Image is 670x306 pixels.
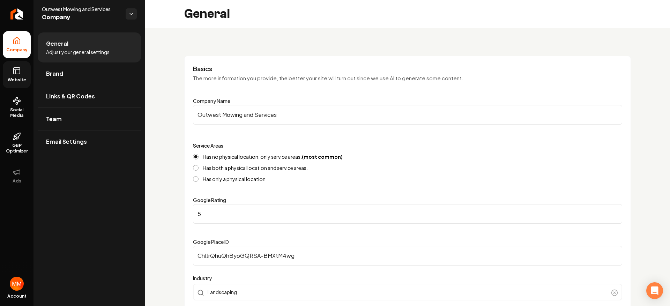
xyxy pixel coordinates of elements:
span: Social Media [3,107,31,118]
span: Ads [10,178,24,184]
span: Brand [46,69,63,78]
strong: (most common) [302,154,343,160]
label: Has only a physical location. [203,177,267,181]
h2: General [184,7,230,21]
label: Industry [193,274,622,282]
h3: Basics [193,65,622,73]
img: Matthew Meyer [10,277,24,291]
div: Open Intercom Messenger [646,282,663,299]
span: Email Settings [46,137,87,146]
label: Company Name [193,98,230,104]
span: Website [5,77,29,83]
a: Email Settings [38,130,141,153]
img: Rebolt Logo [10,8,23,20]
button: Open user button [10,277,24,291]
a: Links & QR Codes [38,85,141,107]
input: Google Place ID [193,246,622,266]
a: Team [38,108,141,130]
label: Has no physical location, only service areas. [203,154,343,159]
span: Team [46,115,62,123]
a: Brand [38,62,141,85]
a: Website [3,61,31,88]
p: The more information you provide, the better your site will turn out since we use AI to generate ... [193,74,622,82]
label: Has both a physical location and service areas. [203,165,308,170]
span: General [46,39,68,48]
label: Google Place ID [193,239,229,245]
a: GBP Optimizer [3,127,31,159]
span: Links & QR Codes [46,92,95,100]
label: Google Rating [193,197,226,203]
input: Company Name [193,105,622,125]
button: Ads [3,162,31,189]
span: Company [3,47,30,53]
label: Service Areas [193,142,223,149]
span: Account [7,293,27,299]
span: Outwest Mowing and Services [42,6,120,13]
input: Google Rating [193,204,622,224]
span: GBP Optimizer [3,143,31,154]
span: Adjust your general settings. [46,48,111,55]
span: Company [42,13,120,22]
a: Social Media [3,91,31,124]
